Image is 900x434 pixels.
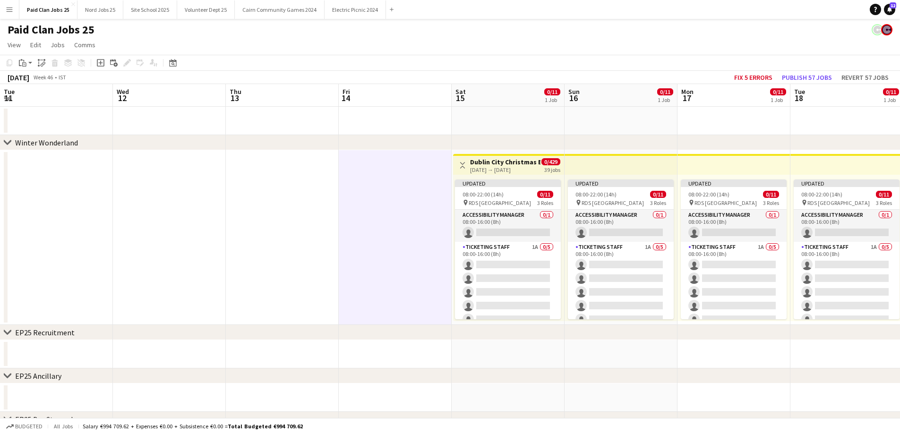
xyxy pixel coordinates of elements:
app-card-role: Ticketing Staff1A0/508:00-16:00 (8h) [794,242,900,329]
span: 12 [115,93,129,103]
div: Winter Wonderland [15,138,78,147]
span: 3 Roles [876,199,892,206]
span: Fri [343,87,350,96]
button: Volunteer Dept 25 [177,0,235,19]
button: Site School 2025 [123,0,177,19]
span: Sat [455,87,466,96]
app-job-card: Updated08:00-22:00 (14h)0/11 RDS [GEOGRAPHIC_DATA]3 RolesAccessibility Manager0/108:00-16:00 (8h)... [794,179,900,319]
span: Jobs [51,41,65,49]
h1: Paid Clan Jobs 25 [8,23,94,37]
span: 08:00-22:00 (14h) [575,191,617,198]
a: Jobs [47,39,69,51]
div: [DATE] → [DATE] [470,166,540,173]
app-job-card: Updated08:00-22:00 (14h)0/11 RDS [GEOGRAPHIC_DATA]3 RolesAccessibility Manager0/108:00-16:00 (8h)... [455,179,561,319]
span: 0/11 [537,191,553,198]
span: 08:00-22:00 (14h) [688,191,729,198]
app-card-role: Accessibility Manager0/108:00-16:00 (8h) [455,210,561,242]
span: 18 [793,93,805,103]
span: 3 Roles [650,199,666,206]
div: Salary €994 709.62 + Expenses €0.00 + Subsistence €0.00 = [83,423,303,430]
div: EP25 Ancillary [15,371,61,381]
div: IST [59,74,66,81]
span: 14 [341,93,350,103]
button: Budgeted [5,421,44,432]
app-card-role: Accessibility Manager0/108:00-16:00 (8h) [794,210,900,242]
div: Updated [455,179,561,187]
span: 08:00-22:00 (14h) [801,191,842,198]
app-card-role: Accessibility Manager0/108:00-16:00 (8h) [681,210,787,242]
span: RDS [GEOGRAPHIC_DATA] [582,199,644,206]
button: Fix 5 errors [730,71,776,84]
span: RDS [GEOGRAPHIC_DATA] [469,199,531,206]
span: Comms [74,41,95,49]
span: 0/11 [763,191,779,198]
app-card-role: Accessibility Manager0/108:00-16:00 (8h) [568,210,674,242]
span: 13 [228,93,241,103]
app-user-avatar: Staffing Department [881,24,892,35]
div: Updated [681,179,787,187]
div: 1 Job [771,96,786,103]
span: 0/11 [544,88,560,95]
span: 16 [567,93,580,103]
div: 1 Job [883,96,899,103]
button: Paid Clan Jobs 25 [19,0,77,19]
span: 3 Roles [537,199,553,206]
span: 17 [680,93,694,103]
button: Revert 57 jobs [838,71,892,84]
span: Tue [794,87,805,96]
span: Thu [230,87,241,96]
span: 11 [2,93,15,103]
div: EP25 Day Stewards [15,415,76,424]
span: 0/11 [770,88,786,95]
div: Updated [794,179,900,187]
a: 12 [884,4,895,15]
button: Electric Picnic 2024 [325,0,386,19]
app-job-card: Updated08:00-22:00 (14h)0/11 RDS [GEOGRAPHIC_DATA]3 RolesAccessibility Manager0/108:00-16:00 (8h)... [568,179,674,319]
div: 1 Job [545,96,560,103]
span: View [8,41,21,49]
span: Week 46 [31,74,55,81]
a: View [4,39,25,51]
app-card-role: Ticketing Staff1A0/508:00-16:00 (8h) [455,242,561,329]
app-card-role: Ticketing Staff1A0/508:00-16:00 (8h) [681,242,787,329]
span: Budgeted [15,423,43,430]
span: 0/11 [883,88,899,95]
span: 0/11 [657,88,673,95]
span: RDS [GEOGRAPHIC_DATA] [694,199,757,206]
div: EP25 Recruitment [15,328,75,337]
span: RDS [GEOGRAPHIC_DATA] [807,199,870,206]
span: 0/429 [541,158,560,165]
span: Tue [4,87,15,96]
button: Publish 57 jobs [778,71,836,84]
span: 3 Roles [763,199,779,206]
span: 08:00-22:00 (14h) [463,191,504,198]
span: 15 [454,93,466,103]
app-card-role: Ticketing Staff1A0/508:00-16:00 (8h) [568,242,674,329]
span: 0/11 [650,191,666,198]
span: All jobs [52,423,75,430]
span: Total Budgeted €994 709.62 [228,423,303,430]
span: 0/11 [876,191,892,198]
span: Wed [117,87,129,96]
div: 1 Job [658,96,673,103]
div: 39 jobs [544,165,560,173]
button: Nord Jobs 25 [77,0,123,19]
div: Updated [568,179,674,187]
span: Mon [681,87,694,96]
a: Comms [70,39,99,51]
div: [DATE] [8,73,29,82]
app-user-avatar: Aaron Cleary [872,24,883,35]
button: Cairn Community Games 2024 [235,0,325,19]
a: Edit [26,39,45,51]
span: Edit [30,41,41,49]
span: 12 [890,2,896,9]
h3: Dublin City Christmas Event [470,158,540,166]
span: Sun [568,87,580,96]
app-job-card: Updated08:00-22:00 (14h)0/11 RDS [GEOGRAPHIC_DATA]3 RolesAccessibility Manager0/108:00-16:00 (8h)... [681,179,787,319]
